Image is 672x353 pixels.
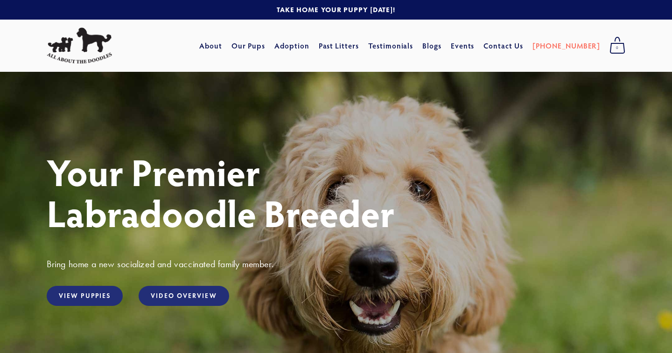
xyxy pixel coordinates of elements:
img: All About The Doodles [47,28,112,64]
h3: Bring home a new socialized and vaccinated family member. [47,258,625,270]
a: Events [451,37,475,54]
a: Video Overview [139,286,229,306]
a: Our Pups [231,37,266,54]
a: Adoption [274,37,309,54]
a: Testimonials [368,37,413,54]
a: About [199,37,222,54]
a: [PHONE_NUMBER] [532,37,600,54]
a: 0 items in cart [605,34,630,57]
span: 0 [609,42,625,54]
a: View Puppies [47,286,123,306]
a: Blogs [422,37,441,54]
a: Past Litters [319,41,359,50]
h1: Your Premier Labradoodle Breeder [47,151,625,233]
a: Contact Us [483,37,523,54]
